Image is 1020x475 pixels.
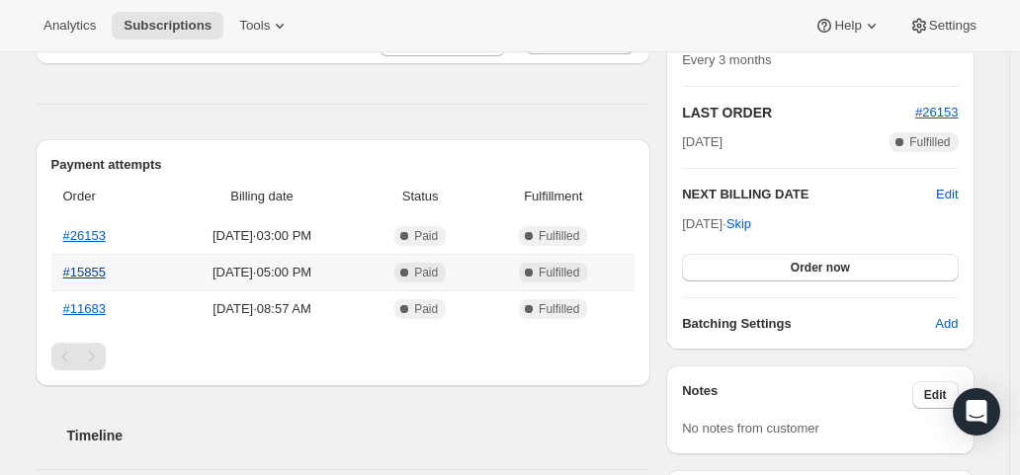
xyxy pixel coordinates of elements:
a: #26153 [915,105,958,119]
a: #15855 [63,265,106,279]
h3: Notes [682,381,912,409]
span: Fulfilled [909,134,950,150]
span: Edit [924,387,947,403]
button: #26153 [915,103,958,122]
span: Skip [726,214,751,234]
span: Paid [414,228,438,244]
span: Order now [791,260,850,276]
span: Billing date [167,187,357,206]
span: Analytics [43,18,96,34]
span: [DATE] · 05:00 PM [167,263,357,282]
span: [DATE] · [682,216,751,231]
span: Paid [414,301,438,317]
span: Paid [414,265,438,280]
span: Status [369,187,471,206]
button: Edit [912,381,959,409]
span: Add [935,314,958,334]
button: Analytics [32,12,108,40]
span: Tools [239,18,270,34]
h6: Batching Settings [682,314,935,334]
nav: Pagination [51,343,636,370]
h2: Timeline [67,426,651,445]
span: No notes from customer [682,421,819,435]
span: Help [834,18,861,34]
span: Fulfilled [539,228,579,244]
th: Order [51,175,162,218]
a: #26153 [63,228,106,243]
button: Edit [936,185,958,204]
h2: NEXT BILLING DATE [682,185,936,204]
button: Skip [715,208,763,240]
span: Fulfilled [539,265,579,280]
span: Fulfillment [483,187,623,206]
span: Fulfilled [539,301,579,317]
span: Subscriptions [124,18,212,34]
span: Every 3 months [682,52,771,67]
button: Settings [897,12,988,40]
span: [DATE] · 03:00 PM [167,226,357,246]
span: Settings [929,18,977,34]
h2: Payment attempts [51,155,636,175]
h2: LAST ORDER [682,103,915,122]
span: [DATE] · 08:57 AM [167,299,357,319]
button: Add [923,308,970,340]
a: #11683 [63,301,106,316]
button: Order now [682,254,958,281]
div: Open Intercom Messenger [953,388,1000,435]
span: [DATE] [682,132,722,152]
button: Help [803,12,892,40]
button: Subscriptions [112,12,223,40]
button: Tools [227,12,301,40]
